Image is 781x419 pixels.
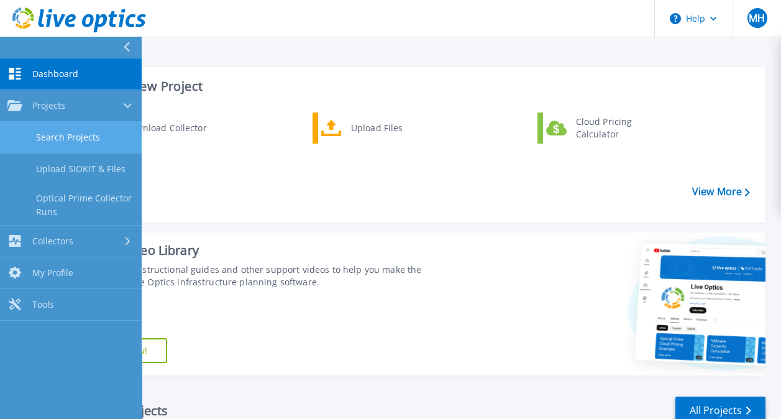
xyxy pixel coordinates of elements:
a: Upload Files [313,113,440,144]
span: Tools [32,299,54,310]
div: Support Video Library [73,242,439,259]
span: MH [749,13,765,23]
span: Collectors [32,236,73,247]
span: My Profile [32,267,73,279]
span: Dashboard [32,68,78,80]
a: Cloud Pricing Calculator [537,113,665,144]
a: Download Collector [88,113,215,144]
div: Find tutorials, instructional guides and other support videos to help you make the most of your L... [73,264,439,288]
div: Cloud Pricing Calculator [570,116,662,140]
span: Projects [32,100,65,111]
div: Upload Files [345,116,437,140]
a: View More [692,186,750,198]
div: Download Collector [118,116,212,140]
h3: Start a New Project [88,80,749,93]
